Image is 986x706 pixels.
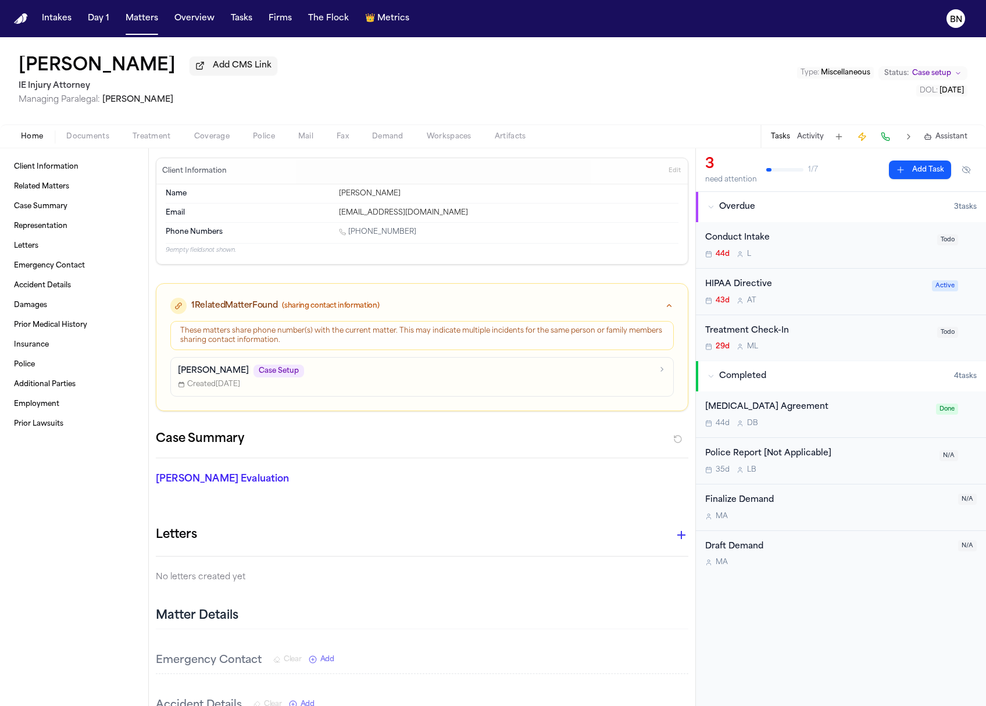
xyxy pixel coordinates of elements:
span: Miscellaneous [821,69,870,76]
button: Add CMS Link [190,56,277,75]
a: Intakes [37,8,76,29]
span: Add CMS Link [213,60,271,72]
button: Edit [665,162,684,180]
button: The Flock [303,8,353,29]
span: Coverage [194,132,230,141]
span: Done [936,404,958,415]
div: Draft Demand [705,540,951,554]
a: Representation [9,217,139,236]
span: Todo [937,234,958,245]
span: Police [253,132,275,141]
span: 43d [716,296,730,305]
span: Edit [669,167,681,175]
button: Tasks [226,8,257,29]
span: Todo [937,327,958,338]
a: Emergency Contact [9,256,139,275]
span: Documents [66,132,109,141]
span: Type : [801,69,819,76]
div: Police Report [Not Applicable] [705,447,933,461]
div: [EMAIL_ADDRESS][DOMAIN_NAME] [339,208,678,217]
button: Add New [309,655,334,664]
button: Activity [797,132,824,141]
button: Change status from Case setup [878,66,967,80]
h2: IE Injury Attorney [19,79,277,93]
span: 29d [716,342,730,351]
span: Demand [372,132,403,141]
span: L B [747,465,756,475]
span: [PERSON_NAME] [102,95,173,104]
span: Active [932,280,958,291]
a: Case Summary [9,197,139,216]
a: Day 1 [83,8,114,29]
a: [PERSON_NAME]Case SetupCreated[DATE] [170,357,674,397]
button: Edit DOL: 2022-09-01 [916,85,967,97]
h1: Letters [156,526,197,544]
div: Open task: Finalize Demand [696,484,986,531]
span: Assistant [935,132,967,141]
span: Completed [719,370,766,382]
span: N/A [958,494,977,505]
a: Matters [121,8,163,29]
span: Home [21,132,43,141]
span: (sharing contact information) [282,301,379,311]
a: Employment [9,395,139,413]
a: Prior Lawsuits [9,415,139,433]
button: Create Immediate Task [854,129,870,145]
button: crownMetrics [360,8,414,29]
button: Edit Type: Miscellaneous [797,67,874,79]
a: Insurance [9,336,139,354]
button: Tasks [771,132,790,141]
span: M A [716,512,728,521]
span: Treatment [133,132,171,141]
a: Letters [9,237,139,255]
span: 1 Related Matter Found [191,300,277,312]
span: Status: [884,69,909,78]
span: Overdue [719,201,755,213]
span: Clear [284,655,302,664]
span: 3 task s [954,202,977,212]
span: Add [320,655,334,664]
span: 4 task s [954,372,977,381]
span: Workspaces [427,132,471,141]
button: Completed4tasks [696,361,986,391]
span: M L [747,342,758,351]
span: M A [716,558,728,567]
span: Phone Numbers [166,227,223,237]
span: Case setup [912,69,951,78]
a: Home [14,13,28,24]
dt: Name [166,189,332,198]
span: N/A [958,540,977,551]
span: Artifacts [495,132,526,141]
h2: Case Summary [156,430,244,448]
span: Fax [337,132,349,141]
button: Clear Emergency Contact [273,655,302,664]
a: Police [9,355,139,374]
img: Finch Logo [14,13,28,24]
span: 1 / 7 [808,165,818,174]
button: Add Task [831,129,847,145]
span: Case Setup [253,365,304,377]
button: Overdue3tasks [696,192,986,222]
span: Mail [298,132,313,141]
div: Open task: Retainer Agreement [696,391,986,438]
button: Make a Call [877,129,894,145]
span: D B [747,419,758,428]
span: N/A [939,450,958,461]
div: Open task: Treatment Check-In [696,315,986,361]
span: L [747,249,751,259]
p: 9 empty fields not shown. [166,246,678,255]
div: Open task: HIPAA Directive [696,269,986,315]
div: These matters share phone number(s) with the current matter. This may indicate multiple incidents... [180,326,664,345]
a: Damages [9,296,139,315]
button: Edit matter name [19,56,176,77]
a: Overview [170,8,219,29]
dt: Email [166,208,332,217]
div: 3 [705,155,757,174]
a: Call 1 (310) 402-8353 [339,227,416,237]
a: Prior Medical History [9,316,139,334]
div: Finalize Demand [705,494,951,507]
div: Treatment Check-In [705,325,930,338]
